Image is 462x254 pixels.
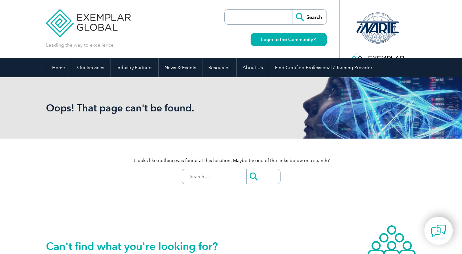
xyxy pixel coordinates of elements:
input: Submit [246,169,280,184]
a: News & Events [159,58,202,77]
h2: Can't find what you're looking for? [46,241,231,251]
a: About Us [237,58,269,77]
a: Login to the Community [251,33,327,46]
p: Leading the way to excellence [46,42,114,48]
img: open_square.png [313,38,316,41]
a: Resources [202,58,236,77]
a: Home [46,58,71,77]
a: Industry Partners [110,58,158,77]
a: Our Services [71,58,110,77]
a: Find Certified Professional / Training Provider [269,58,378,77]
input: Search [293,10,327,24]
h1: Oops! That page can't be found. [46,102,283,114]
img: contact-chat.png [431,223,446,239]
p: It looks like nothing was found at this location. Maybe try one of the links below or a search? [46,157,416,164]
